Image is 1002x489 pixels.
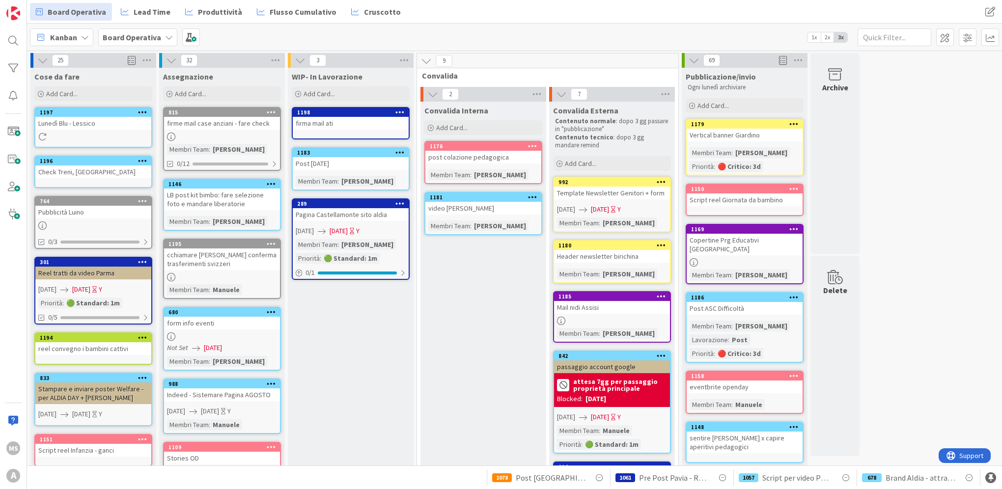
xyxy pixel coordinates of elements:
span: : [209,284,210,295]
div: Priorità [690,348,714,359]
span: 0/3 [48,237,57,247]
div: Manuele [600,425,632,436]
div: sentire [PERSON_NAME] x capire aperitivi pedagogici [687,432,803,453]
span: Pre Post Pavia - Re Artù! FINE AGOSTO [639,472,709,484]
div: Membri Team [690,270,731,280]
div: 1061 [615,473,635,482]
div: 1183 [297,149,409,156]
span: Pubblicazione/invio [686,72,756,81]
div: Stories OD [164,452,280,464]
div: Y [617,204,621,215]
div: 1151 [40,436,151,443]
div: form info eventi [164,317,280,329]
div: 1179 [691,121,803,128]
div: [PERSON_NAME] [733,270,790,280]
div: 289Pagina Castellamonte sito aldia [293,199,409,221]
div: 842 [558,353,670,359]
div: 1180 [558,242,670,249]
span: : [209,419,210,430]
div: Membri Team [428,220,470,231]
div: 988Indeed - Sistemare Pagina AGOSTO [164,380,280,401]
div: Membri Team [557,328,599,339]
span: : [581,439,583,450]
a: Cruscotto [345,3,407,21]
div: 🟢 Standard: 1m [64,298,122,308]
span: 9 [436,55,452,67]
div: 992 [558,179,670,186]
div: 988 [168,380,280,387]
div: 1195 [168,241,280,247]
span: Add Card... [175,89,206,98]
span: 69 [703,54,720,66]
span: : [599,269,600,279]
div: Mail nidi Assisi [554,301,670,314]
span: : [599,328,600,339]
span: Add Card... [436,123,468,132]
div: 1183 [293,148,409,157]
div: Pagina Castellamonte sito aldia [293,208,409,221]
span: Convalida Interna [424,106,488,115]
div: 0/1 [293,267,409,279]
div: 1169Copertine Prg Educativi [GEOGRAPHIC_DATA] [687,225,803,255]
p: Ogni lunedì archiviare [688,83,802,91]
span: : [599,425,600,436]
div: Reel tratti da video Parma [35,267,151,279]
span: 0 / 1 [306,268,315,278]
div: 1198 [293,108,409,117]
div: 1180 [554,241,670,250]
div: cchiamare [PERSON_NAME] conferma trasferimenti svizzeri [164,248,280,270]
div: 1196 [35,157,151,165]
span: Cruscotto [364,6,401,18]
div: Post [DATE] [293,157,409,170]
div: 301Reel tratti da video Parma [35,258,151,279]
div: eventbrite openday [687,380,803,393]
div: Post ASC Difficoltà [687,302,803,315]
img: Visit kanbanzone.com [6,6,20,20]
div: 1181 [425,193,541,202]
div: [PERSON_NAME] [339,176,396,187]
span: 2x [821,32,834,42]
div: 1151 [35,435,151,444]
div: 1148sentire [PERSON_NAME] x capire aperitivi pedagogici [687,423,803,453]
span: : [714,348,715,359]
div: 1181video [PERSON_NAME] [425,193,541,215]
span: Add Card... [697,101,729,110]
a: Produttività [179,3,248,21]
div: [PERSON_NAME] [600,328,657,339]
div: Lavorazione [690,334,728,345]
span: 25 [52,54,69,66]
div: Priorità [296,253,320,264]
div: Script reel Giornata da bambino [687,193,803,206]
div: 1150Script reel Giornata da bambino [687,185,803,206]
span: [DATE] [204,343,222,353]
div: 1183Post [DATE] [293,148,409,170]
span: 32 [181,54,197,66]
span: [DATE] [591,204,609,215]
div: 1146LB post kit bimbo: fare selezione foto e mandare liberatorie [164,180,280,210]
div: [PERSON_NAME] [600,269,657,279]
div: 1146 [168,181,280,188]
div: 1186 [691,294,803,301]
div: 764 [40,198,151,205]
span: Add Card... [565,159,596,168]
span: [DATE] [38,284,56,295]
span: Post [GEOGRAPHIC_DATA] - [DATE] [516,472,585,484]
span: : [731,321,733,331]
div: Delete [823,284,847,296]
div: 🟢 Standard: 1m [583,439,641,450]
span: [DATE] [167,406,185,416]
span: [DATE] [591,412,609,422]
div: 1195 [164,240,280,248]
div: 680 [168,309,280,316]
div: 914 [554,462,670,471]
span: Convalida [422,71,666,81]
div: 1148 [687,423,803,432]
div: Membri Team [690,321,731,331]
div: post colazione pedagogica [425,151,541,163]
div: Manuele [210,419,242,430]
span: Produttività [198,6,242,18]
div: LB post kit bimbo: fare selezione foto e mandare liberatorie [164,189,280,210]
div: 1078 [492,473,512,482]
div: 🟢 Standard: 1m [321,253,380,264]
div: 1198 [297,109,409,116]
